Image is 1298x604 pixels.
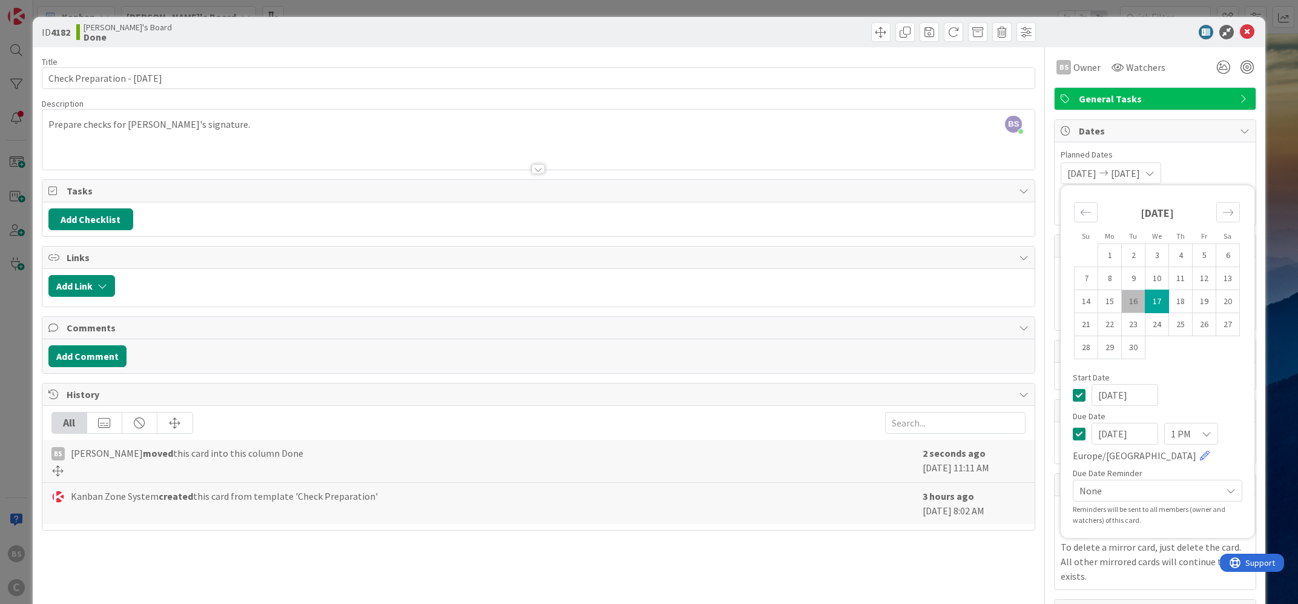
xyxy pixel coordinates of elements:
[1201,231,1207,241] small: Fr
[1098,267,1122,290] td: Choose Monday, 09/08/2025 12:00 PM as your check-in date. It’s available.
[1169,313,1193,336] td: Choose Thursday, 09/25/2025 12:00 PM as your check-in date. It’s available.
[1216,202,1240,222] div: Move forward to switch to the next month.
[923,446,1026,476] div: [DATE] 11:11 AM
[1075,336,1098,359] td: Choose Sunday, 09/28/2025 12:00 PM as your check-in date. It’s available.
[51,26,70,38] b: 4182
[67,250,1013,265] span: Links
[1145,244,1169,267] td: Choose Wednesday, 09/03/2025 12:00 PM as your check-in date. It’s available.
[1126,60,1165,75] span: Watchers
[1122,313,1145,336] td: Choose Tuesday, 09/23/2025 12:00 PM as your check-in date. It’s available.
[1075,290,1098,313] td: Choose Sunday, 09/14/2025 12:00 PM as your check-in date. It’s available.
[1092,423,1158,445] input: MM/DD/YYYY
[1075,267,1098,290] td: Choose Sunday, 09/07/2025 12:00 PM as your check-in date. It’s available.
[1193,290,1216,313] td: Choose Friday, 09/19/2025 12:00 PM as your check-in date. It’s available.
[42,25,70,39] span: ID
[1056,60,1071,75] div: BS
[1098,313,1122,336] td: Choose Monday, 09/22/2025 12:00 PM as your check-in date. It’s available.
[42,98,84,109] span: Description
[1079,482,1215,499] span: None
[1005,116,1022,133] span: BS
[1074,202,1098,222] div: Move backward to switch to the previous month.
[67,320,1013,335] span: Comments
[1082,231,1090,241] small: Su
[1073,412,1105,420] span: Due Date
[71,489,378,503] span: Kanban Zone System this card from template 'Check Preparation'
[84,32,172,42] b: Done
[1061,191,1253,373] div: Calendar
[1216,313,1240,336] td: Choose Saturday, 09/27/2025 12:00 PM as your check-in date. It’s available.
[51,447,65,460] div: BS
[1145,290,1169,313] td: Selected as start date. Wednesday, 09/17/2025 12:00 PM
[67,184,1013,198] span: Tasks
[1145,267,1169,290] td: Choose Wednesday, 09/10/2025 12:00 PM as your check-in date. It’s available.
[1216,244,1240,267] td: Choose Saturday, 09/06/2025 12:00 PM as your check-in date. It’s available.
[1073,373,1110,382] span: Start Date
[42,56,58,67] label: Title
[1169,290,1193,313] td: Choose Thursday, 09/18/2025 12:00 PM as your check-in date. It’s available.
[1129,231,1137,241] small: Tu
[1105,231,1114,241] small: Mo
[923,490,974,502] b: 3 hours ago
[1111,166,1140,181] span: [DATE]
[1141,206,1174,220] strong: [DATE]
[1073,448,1196,463] span: Europe/[GEOGRAPHIC_DATA]
[1169,267,1193,290] td: Choose Thursday, 09/11/2025 12:00 PM as your check-in date. It’s available.
[84,22,172,32] span: [PERSON_NAME]'s Board
[48,345,127,367] button: Add Comment
[1079,91,1234,106] span: General Tasks
[1098,336,1122,359] td: Choose Monday, 09/29/2025 12:00 PM as your check-in date. It’s available.
[1122,267,1145,290] td: Choose Tuesday, 09/09/2025 12:00 PM as your check-in date. It’s available.
[1061,148,1250,161] span: Planned Dates
[1193,267,1216,290] td: Choose Friday, 09/12/2025 12:00 PM as your check-in date. It’s available.
[1075,313,1098,336] td: Choose Sunday, 09/21/2025 12:00 PM as your check-in date. It’s available.
[1073,60,1101,75] span: Owner
[1169,244,1193,267] td: Choose Thursday, 09/04/2025 12:00 PM as your check-in date. It’s available.
[1061,540,1250,583] p: To delete a mirror card, just delete the card. All other mirrored cards will continue to exists.
[1122,244,1145,267] td: Choose Tuesday, 09/02/2025 12:00 PM as your check-in date. It’s available.
[1122,336,1145,359] td: Choose Tuesday, 09/30/2025 12:00 PM as your check-in date. It’s available.
[48,275,115,297] button: Add Link
[1073,504,1242,526] div: Reminders will be sent to all members (owner and watchers) of this card.
[48,118,1029,131] p: Prepare checks for [PERSON_NAME]'s signature.
[1171,425,1191,442] span: 1 PM
[1079,124,1234,138] span: Dates
[1098,244,1122,267] td: Choose Monday, 09/01/2025 12:00 PM as your check-in date. It’s available.
[885,412,1026,434] input: Search...
[1193,244,1216,267] td: Choose Friday, 09/05/2025 12:00 PM as your check-in date. It’s available.
[1122,290,1145,313] td: Choose Tuesday, 09/16/2025 12:00 PM as your check-in date. It’s available.
[143,447,173,459] b: moved
[1073,469,1142,477] span: Due Date Reminder
[1067,166,1096,181] span: [DATE]
[1224,231,1231,241] small: Sa
[42,67,1036,89] input: type card name here...
[1176,231,1185,241] small: Th
[1092,384,1158,406] input: MM/DD/YYYY
[1193,313,1216,336] td: Choose Friday, 09/26/2025 12:00 PM as your check-in date. It’s available.
[1216,267,1240,290] td: Choose Saturday, 09/13/2025 12:00 PM as your check-in date. It’s available.
[51,490,65,503] img: KS
[1216,290,1240,313] td: Choose Saturday, 09/20/2025 12:00 PM as your check-in date. It’s available.
[923,489,1026,518] div: [DATE] 8:02 AM
[1152,231,1162,241] small: We
[48,208,133,230] button: Add Checklist
[1098,290,1122,313] td: Choose Monday, 09/15/2025 12:00 PM as your check-in date. It’s available.
[1145,313,1169,336] td: Choose Wednesday, 09/24/2025 12:00 PM as your check-in date. It’s available.
[52,413,87,433] div: All
[25,2,55,16] span: Support
[923,447,986,459] b: 2 seconds ago
[71,446,303,460] span: [PERSON_NAME] this card into this column Done
[67,387,1013,402] span: History
[159,490,193,502] b: created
